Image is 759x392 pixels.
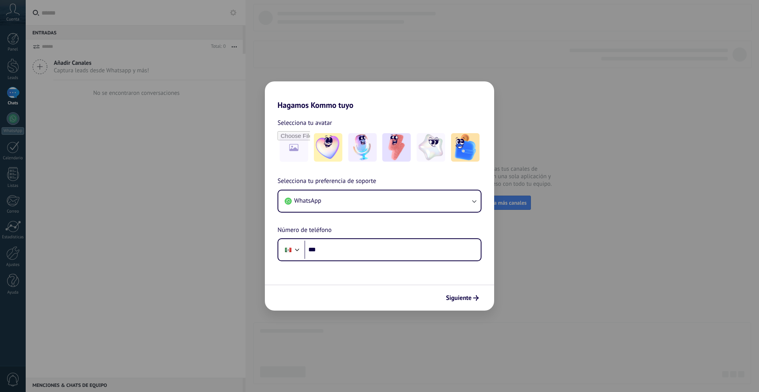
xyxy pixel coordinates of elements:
[278,190,481,212] button: WhatsApp
[446,295,472,301] span: Siguiente
[278,118,332,128] span: Selecciona tu avatar
[278,176,376,187] span: Selecciona tu preferencia de soporte
[281,241,296,258] div: Mexico: + 52
[278,225,332,236] span: Número de teléfono
[382,133,411,162] img: -3.jpeg
[348,133,377,162] img: -2.jpeg
[314,133,342,162] img: -1.jpeg
[417,133,445,162] img: -4.jpeg
[294,197,321,205] span: WhatsApp
[442,291,482,305] button: Siguiente
[451,133,480,162] img: -5.jpeg
[265,81,494,110] h2: Hagamos Kommo tuyo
